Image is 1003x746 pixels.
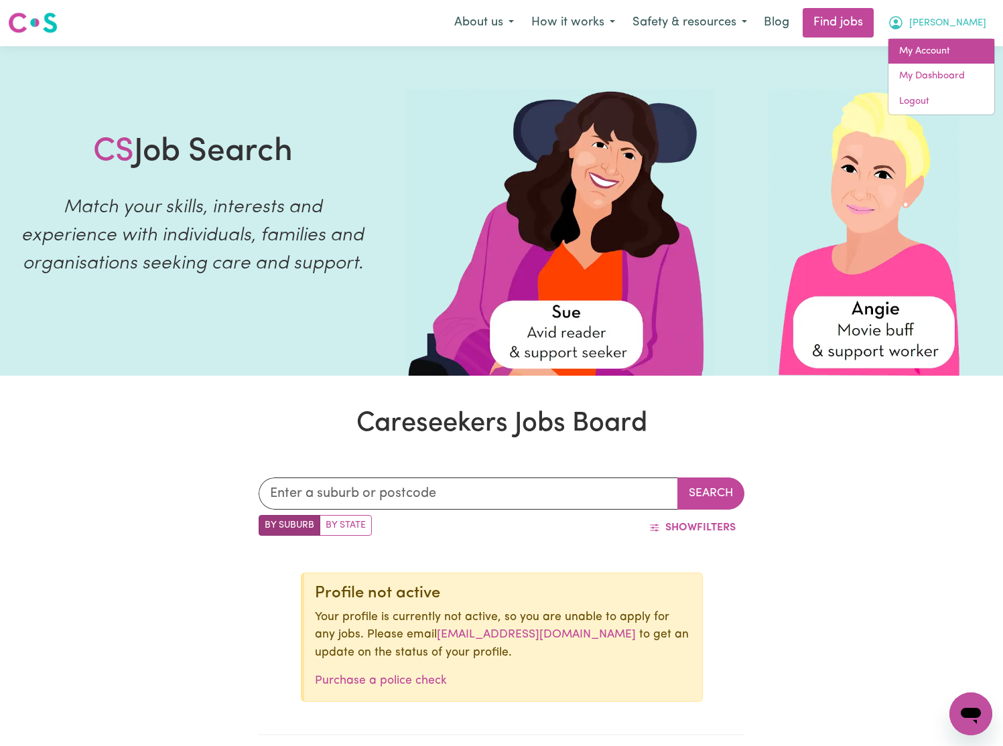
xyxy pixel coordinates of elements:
[909,16,986,31] span: [PERSON_NAME]
[93,136,134,168] span: CS
[446,9,523,37] button: About us
[259,515,320,536] label: Search by suburb/post code
[756,8,797,38] a: Blog
[888,39,994,64] a: My Account
[315,584,691,603] div: Profile not active
[8,11,58,35] img: Careseekers logo
[16,194,369,278] p: Match your skills, interests and experience with individuals, families and organisations seeking ...
[624,9,756,37] button: Safety & resources
[665,522,697,533] span: Show
[315,675,447,686] a: Purchase a police check
[320,515,372,536] label: Search by state
[259,477,678,510] input: Enter a suburb or postcode
[93,133,293,172] h1: Job Search
[888,64,994,89] a: My Dashboard
[8,7,58,38] a: Careseekers logo
[803,8,874,38] a: Find jobs
[949,692,992,735] iframe: Button to launch messaging window
[888,38,995,115] div: My Account
[677,477,744,510] button: Search
[315,609,691,662] p: Your profile is currently not active, so you are unable to apply for any jobs. Please email to ge...
[523,9,624,37] button: How it works
[879,9,995,37] button: My Account
[437,629,636,640] a: [EMAIL_ADDRESS][DOMAIN_NAME]
[641,515,744,540] button: ShowFilters
[888,89,994,115] a: Logout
